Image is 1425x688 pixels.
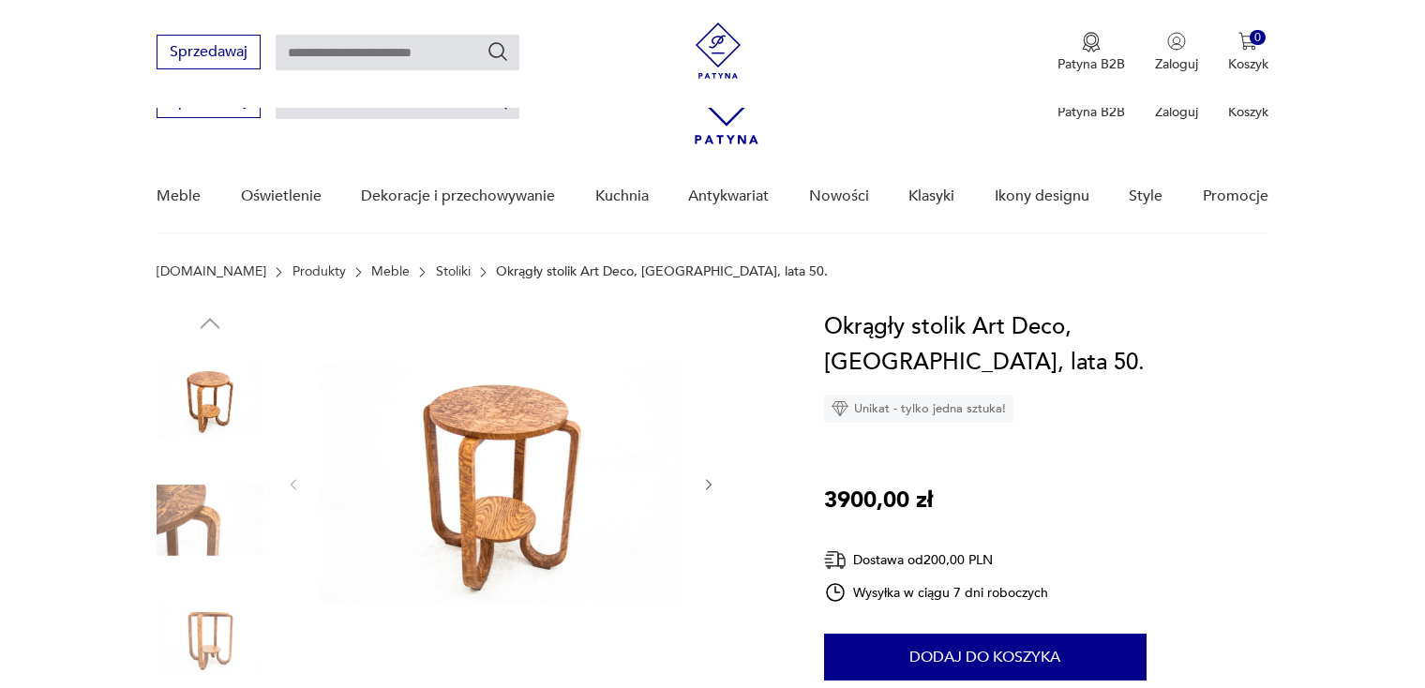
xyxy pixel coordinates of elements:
[157,47,261,60] a: Sprzedawaj
[824,483,933,518] p: 3900,00 zł
[1228,32,1268,73] button: 0Koszyk
[908,160,954,232] a: Klasyki
[157,35,261,69] button: Sprzedawaj
[824,548,847,572] img: Ikona dostawy
[688,160,769,232] a: Antykwariat
[436,264,471,279] a: Stoliki
[1155,55,1198,73] p: Zaloguj
[824,395,1013,423] div: Unikat - tylko jedna sztuka!
[1155,103,1198,121] p: Zaloguj
[1228,103,1268,121] p: Koszyk
[157,96,261,109] a: Sprzedawaj
[496,264,828,279] p: Okrągły stolik Art Deco, [GEOGRAPHIC_DATA], lata 50.
[487,40,509,63] button: Szukaj
[157,467,263,574] img: Zdjęcie produktu Okrągły stolik Art Deco, Polska, lata 50.
[824,309,1268,381] h1: Okrągły stolik Art Deco, [GEOGRAPHIC_DATA], lata 50.
[361,160,555,232] a: Dekoracje i przechowywanie
[241,160,322,232] a: Oświetlenie
[824,548,1049,572] div: Dostawa od 200,00 PLN
[157,160,201,232] a: Meble
[690,22,746,79] img: Patyna - sklep z meblami i dekoracjami vintage
[1250,30,1266,46] div: 0
[1057,32,1125,73] button: Patyna B2B
[1057,55,1125,73] p: Patyna B2B
[809,160,869,232] a: Nowości
[832,400,848,417] img: Ikona diamentu
[1203,160,1268,232] a: Promocje
[595,160,649,232] a: Kuchnia
[321,309,682,656] img: Zdjęcie produktu Okrągły stolik Art Deco, Polska, lata 50.
[1167,32,1186,51] img: Ikonka użytkownika
[1057,32,1125,73] a: Ikona medaluPatyna B2B
[157,347,263,454] img: Zdjęcie produktu Okrągły stolik Art Deco, Polska, lata 50.
[1228,55,1268,73] p: Koszyk
[1057,103,1125,121] p: Patyna B2B
[1082,32,1101,52] img: Ikona medalu
[824,581,1049,604] div: Wysyłka w ciągu 7 dni roboczych
[292,264,346,279] a: Produkty
[1129,160,1162,232] a: Style
[157,264,266,279] a: [DOMAIN_NAME]
[1155,32,1198,73] button: Zaloguj
[371,264,410,279] a: Meble
[824,634,1147,681] button: Dodaj do koszyka
[995,160,1089,232] a: Ikony designu
[1238,32,1257,51] img: Ikona koszyka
